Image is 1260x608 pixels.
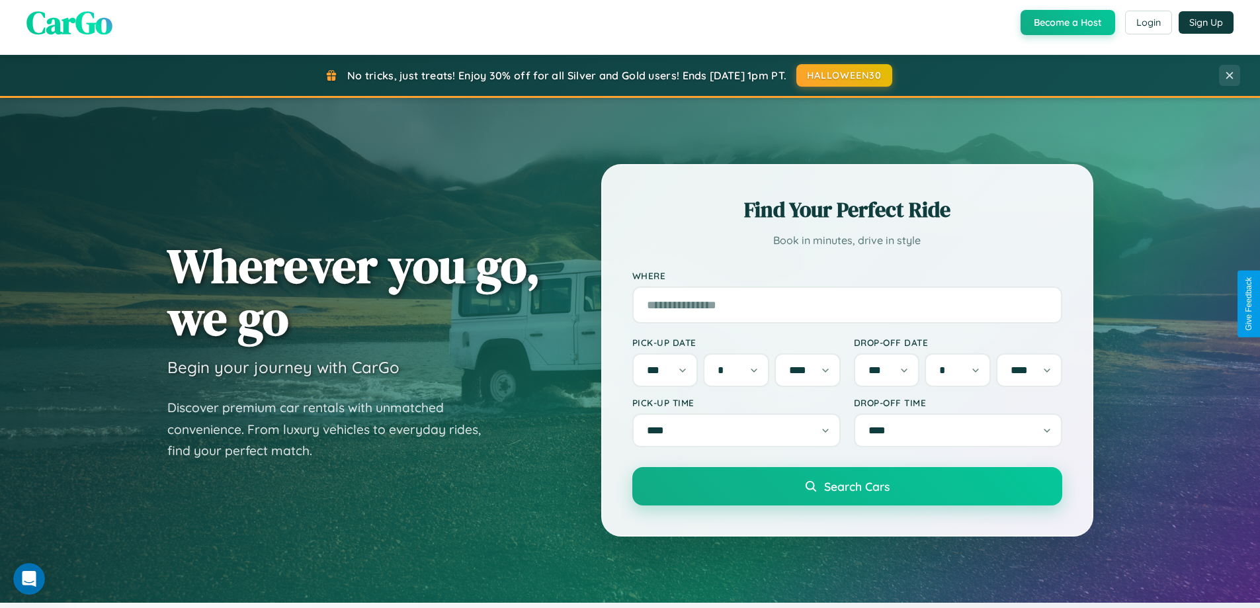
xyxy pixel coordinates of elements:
button: Become a Host [1021,10,1115,35]
label: Pick-up Date [632,337,841,348]
button: HALLOWEEN30 [796,64,892,87]
span: CarGo [26,1,112,44]
label: Drop-off Date [854,337,1062,348]
h3: Begin your journey with CarGo [167,357,399,377]
button: Sign Up [1179,11,1234,34]
span: No tricks, just treats! Enjoy 30% off for all Silver and Gold users! Ends [DATE] 1pm PT. [347,69,786,82]
h2: Find Your Perfect Ride [632,195,1062,224]
button: Login [1125,11,1172,34]
label: Drop-off Time [854,397,1062,408]
span: Search Cars [824,479,890,494]
p: Book in minutes, drive in style [632,231,1062,250]
div: Give Feedback [1244,277,1253,331]
h1: Wherever you go, we go [167,239,540,344]
p: Discover premium car rentals with unmatched convenience. From luxury vehicles to everyday rides, ... [167,397,498,462]
label: Where [632,270,1062,281]
iframe: Intercom live chat [13,563,45,595]
button: Search Cars [632,467,1062,505]
label: Pick-up Time [632,397,841,408]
